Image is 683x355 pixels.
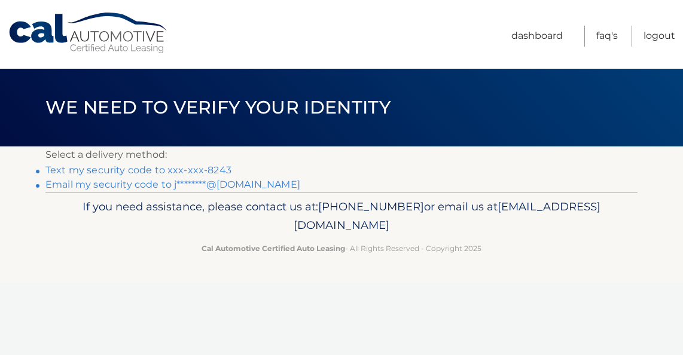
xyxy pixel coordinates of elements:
[45,96,391,118] span: We need to verify your identity
[45,164,231,176] a: Text my security code to xxx-xxx-8243
[511,26,563,47] a: Dashboard
[596,26,618,47] a: FAQ's
[45,146,638,163] p: Select a delivery method:
[8,12,169,54] a: Cal Automotive
[644,26,675,47] a: Logout
[53,197,630,235] p: If you need assistance, please contact us at: or email us at
[202,244,345,253] strong: Cal Automotive Certified Auto Leasing
[53,242,630,255] p: - All Rights Reserved - Copyright 2025
[45,179,300,190] a: Email my security code to j********@[DOMAIN_NAME]
[318,200,424,213] span: [PHONE_NUMBER]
